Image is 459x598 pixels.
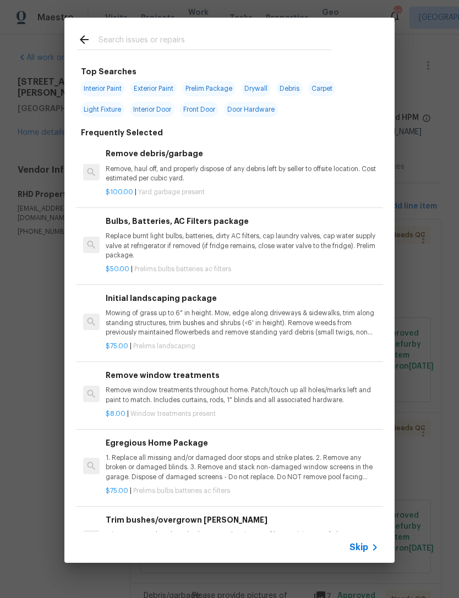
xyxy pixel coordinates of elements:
span: $75.00 [106,343,128,349]
span: Carpet [308,81,336,96]
p: Remove window treatments throughout home. Patch/touch up all holes/marks left and paint to match.... [106,386,379,404]
h6: Top Searches [81,65,136,78]
span: $50.00 [106,266,129,272]
h6: Frequently Selected [81,127,163,139]
span: Prelims bulbs batteries ac filters [133,487,230,494]
span: $100.00 [106,189,133,195]
span: Exterior Paint [130,81,177,96]
p: Trim overgrown hegdes & bushes around perimeter of home giving 12" of clearance. Properly dispose... [106,530,379,549]
p: Mowing of grass up to 6" in height. Mow, edge along driveways & sidewalks, trim along standing st... [106,309,379,337]
h6: Egregious Home Package [106,437,379,449]
span: Drywall [241,81,271,96]
p: | [106,188,379,197]
span: Front Door [180,102,218,117]
h6: Bulbs, Batteries, AC Filters package [106,215,379,227]
span: Interior Paint [80,81,125,96]
span: $8.00 [106,410,125,417]
input: Search issues or repairs [99,33,332,50]
span: Window treatments present [130,410,216,417]
p: | [106,409,379,419]
h6: Initial landscaping package [106,292,379,304]
p: Remove, haul off, and properly dispose of any debris left by seller to offsite location. Cost est... [106,164,379,183]
span: Interior Door [130,102,174,117]
h6: Remove window treatments [106,369,379,381]
p: Replace burnt light bulbs, batteries, dirty AC filters, cap laundry valves, cap water supply valv... [106,232,379,260]
p: | [106,342,379,351]
span: Yard garbage present [138,189,205,195]
span: Door Hardware [224,102,278,117]
span: Skip [349,542,368,553]
span: Prelim Package [182,81,236,96]
span: $75.00 [106,487,128,494]
p: 1. Replace all missing and/or damaged door stops and strike plates. 2. Remove any broken or damag... [106,453,379,481]
span: Debris [276,81,303,96]
span: Prelims landscaping [133,343,195,349]
p: | [106,265,379,274]
span: Light Fixture [80,102,124,117]
span: Prelims bulbs batteries ac filters [134,266,231,272]
h6: Remove debris/garbage [106,147,379,160]
h6: Trim bushes/overgrown [PERSON_NAME] [106,514,379,526]
p: | [106,486,379,496]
